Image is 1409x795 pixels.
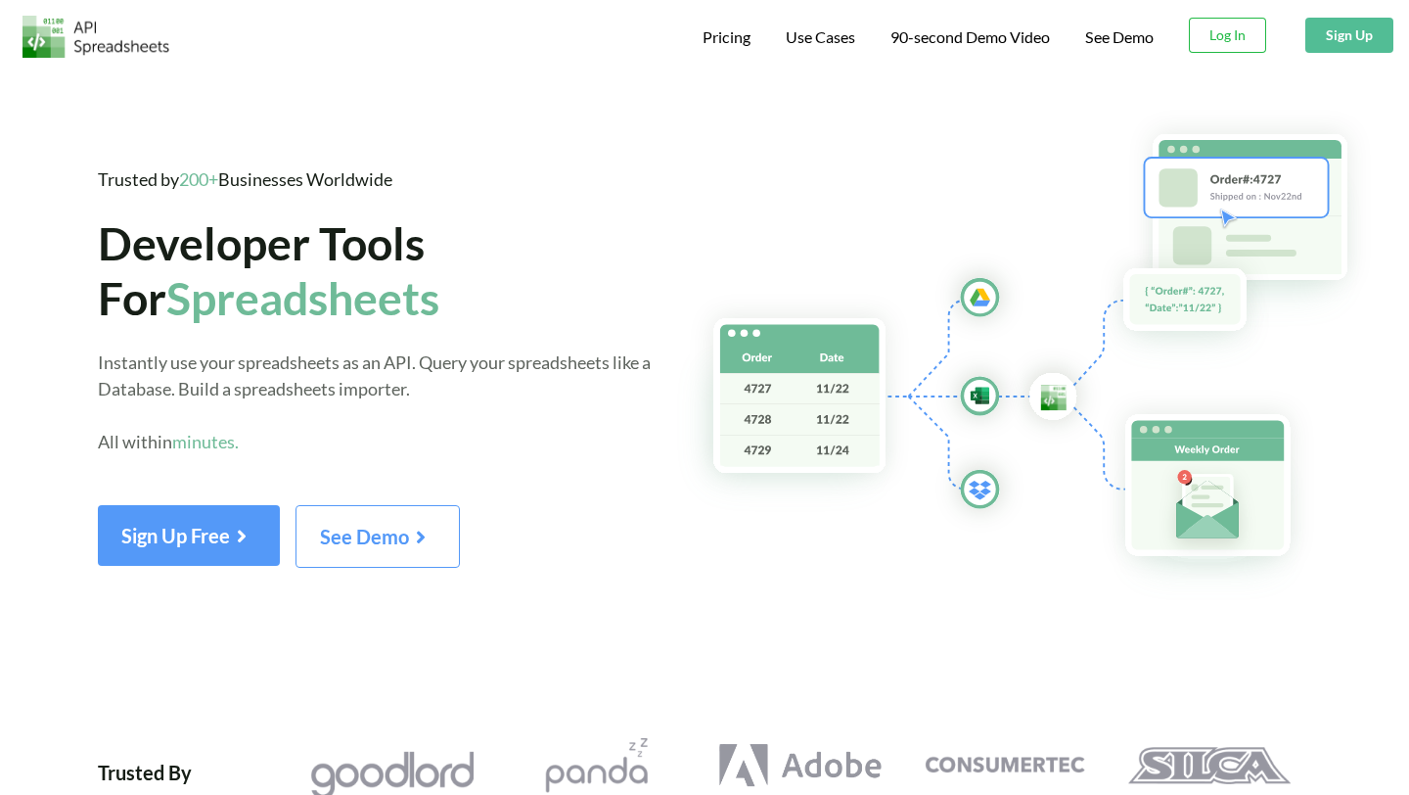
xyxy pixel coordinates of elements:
img: Pandazzz Logo [515,738,678,792]
span: 90-second Demo Video [890,29,1050,45]
span: Spreadsheets [166,270,439,325]
span: Developer Tools For [98,215,439,325]
a: Adobe Logo [699,738,903,792]
span: Use Cases [786,27,855,46]
span: minutes. [172,431,239,452]
img: Consumertec Logo [923,738,1086,792]
button: See Demo [295,505,460,568]
span: Trusted by Businesses Worldwide [98,168,392,190]
span: Sign Up Free [121,524,256,547]
span: See Demo [320,525,435,548]
button: Log In [1189,18,1266,53]
button: Sign Up [1305,18,1393,53]
img: Hero Spreadsheet Flow [676,108,1409,601]
a: Silca Logo [1107,738,1311,792]
span: 200+ [179,168,218,190]
img: Adobe Logo [718,738,882,792]
span: Pricing [703,27,750,46]
a: See Demo [295,532,460,548]
a: Pandazzz Logo [494,738,699,792]
a: See Demo [1085,27,1154,48]
a: Consumertec Logo [902,738,1107,792]
img: Silca Logo [1127,738,1291,792]
span: Instantly use your spreadsheets as an API. Query your spreadsheets like a Database. Build a sprea... [98,351,651,452]
button: Sign Up Free [98,505,280,566]
img: Logo.png [23,16,169,58]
